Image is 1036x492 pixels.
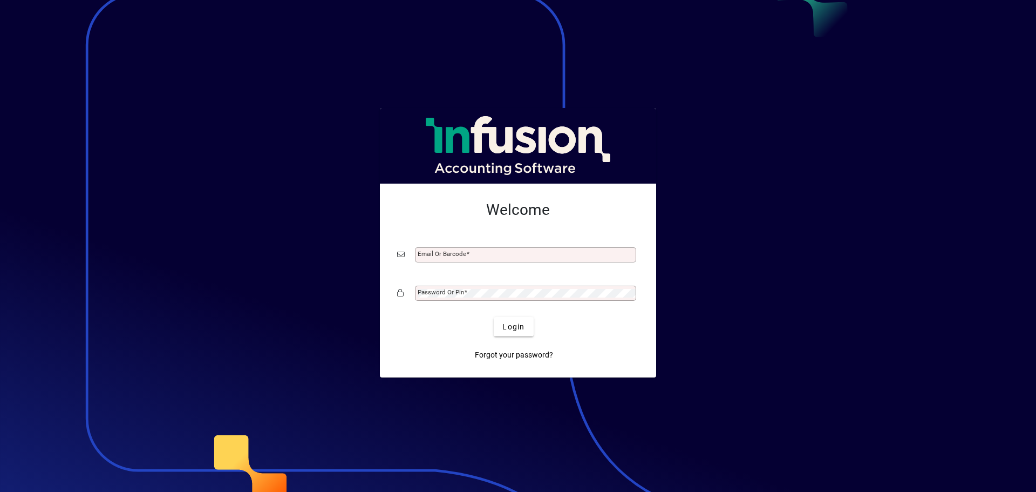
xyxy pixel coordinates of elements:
[502,321,524,333] span: Login
[418,288,464,296] mat-label: Password or Pin
[475,349,553,361] span: Forgot your password?
[418,250,466,258] mat-label: Email or Barcode
[397,201,639,219] h2: Welcome
[471,345,557,365] a: Forgot your password?
[494,317,533,336] button: Login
